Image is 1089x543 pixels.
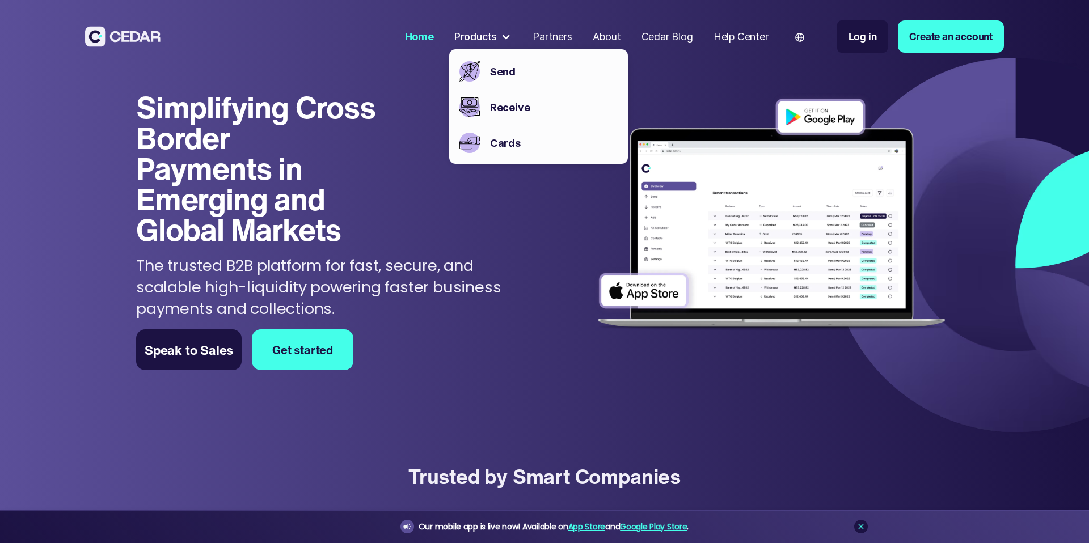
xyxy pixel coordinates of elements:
[795,33,804,42] img: world icon
[490,100,618,115] a: Receive
[588,23,626,50] a: About
[533,29,572,44] div: Partners
[136,92,378,245] h1: Simplifying Cross Border Payments in Emerging and Global Markets
[636,23,698,50] a: Cedar Blog
[136,329,242,370] a: Speak to Sales
[714,29,769,44] div: Help Center
[708,23,774,50] a: Help Center
[898,20,1004,53] a: Create an account
[449,24,517,49] div: Products
[490,64,618,79] a: Send
[449,49,628,164] nav: Products
[400,23,439,50] a: Home
[590,92,953,338] img: Dashboard of transactions
[252,329,353,370] a: Get started
[527,23,577,50] a: Partners
[405,29,434,44] div: Home
[490,135,618,151] a: Cards
[454,29,497,44] div: Products
[593,29,621,44] div: About
[837,20,888,53] a: Log in
[849,29,877,44] div: Log in
[136,255,539,319] p: The trusted B2B platform for fast, secure, and scalable high-liquidity powering faster business p...
[641,29,693,44] div: Cedar Blog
